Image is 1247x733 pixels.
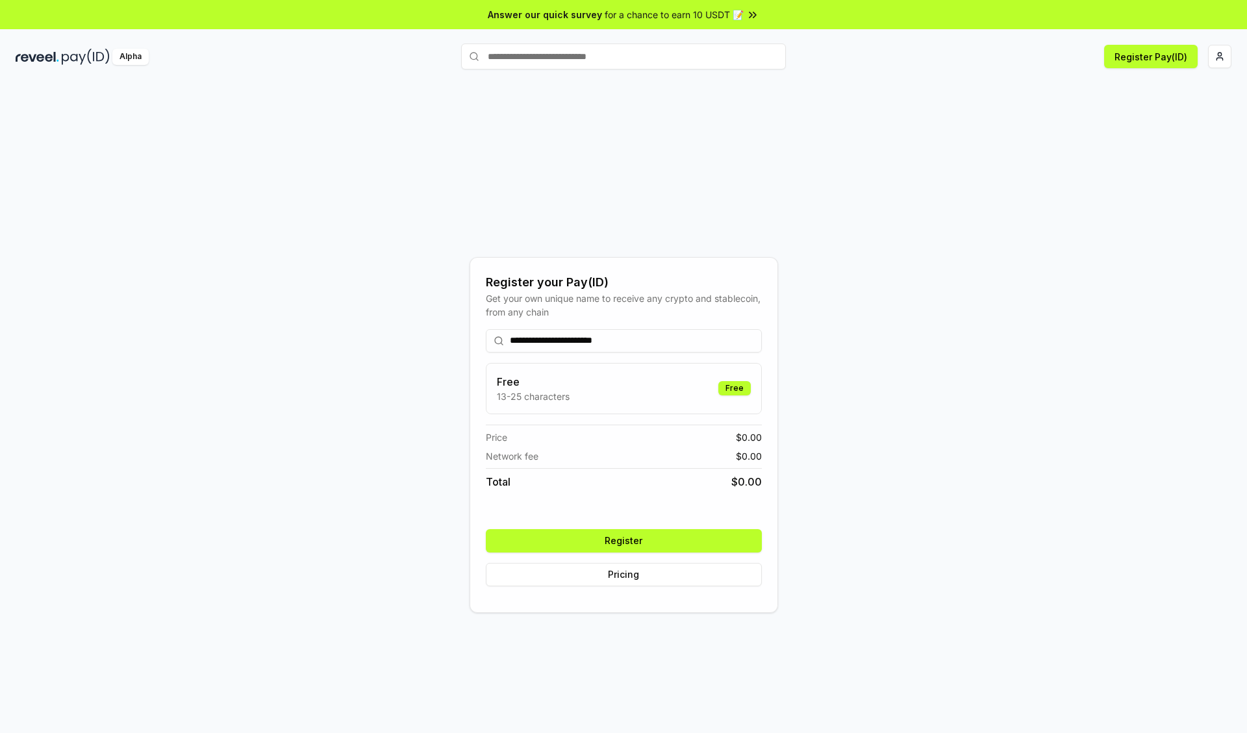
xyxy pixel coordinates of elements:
[736,430,762,444] span: $ 0.00
[112,49,149,65] div: Alpha
[486,529,762,553] button: Register
[497,374,570,390] h3: Free
[736,449,762,463] span: $ 0.00
[497,390,570,403] p: 13-25 characters
[486,430,507,444] span: Price
[486,474,510,490] span: Total
[16,49,59,65] img: reveel_dark
[718,381,751,395] div: Free
[731,474,762,490] span: $ 0.00
[605,8,744,21] span: for a chance to earn 10 USDT 📝
[486,292,762,319] div: Get your own unique name to receive any crypto and stablecoin, from any chain
[1104,45,1198,68] button: Register Pay(ID)
[62,49,110,65] img: pay_id
[486,273,762,292] div: Register your Pay(ID)
[486,563,762,586] button: Pricing
[486,449,538,463] span: Network fee
[488,8,602,21] span: Answer our quick survey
